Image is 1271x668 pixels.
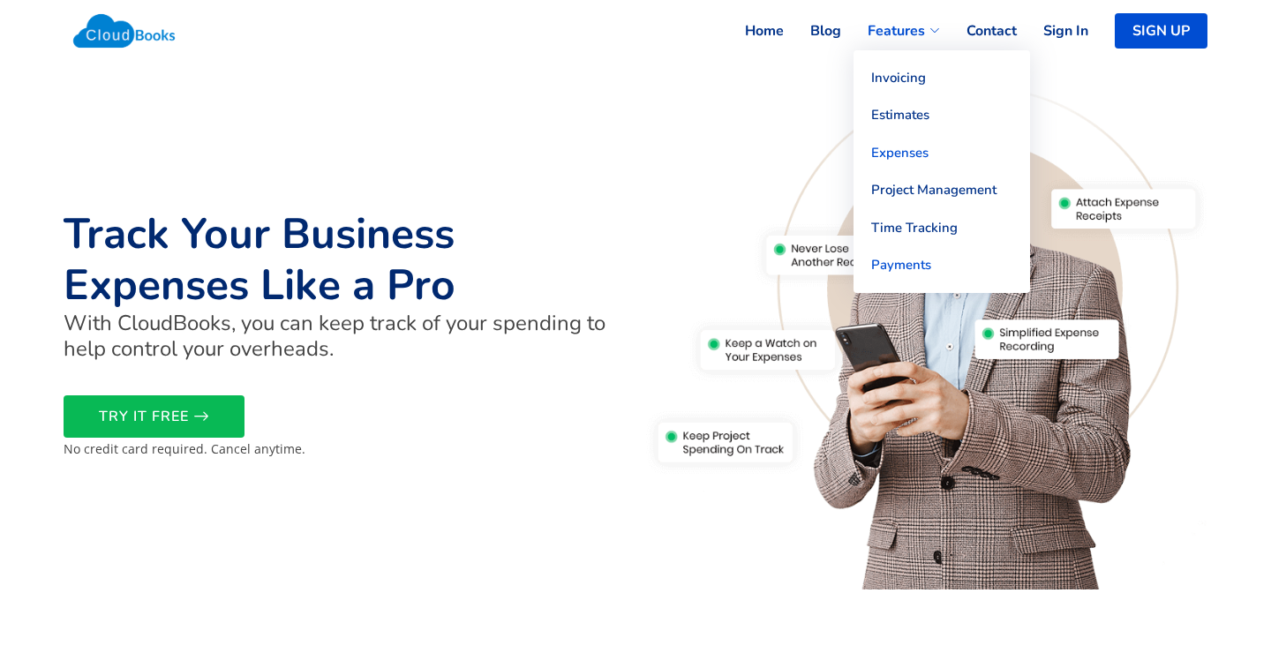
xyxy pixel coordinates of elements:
[64,395,244,438] a: TRY IT FREE
[854,134,1030,172] a: Expenses
[1115,13,1207,49] a: SIGN UP
[940,11,1017,50] a: Contact
[784,11,841,50] a: Blog
[854,96,1030,134] a: Estimates
[854,209,1030,247] a: Time Tracking
[64,440,305,457] small: No credit card required. Cancel anytime.
[854,246,1030,284] a: Payments
[1017,11,1088,50] a: Sign In
[854,171,1030,209] a: Project Management
[64,209,625,311] h1: Track Your Business Expenses Like a Pro
[854,59,1030,97] a: Invoicing
[64,4,184,57] img: Cloudbooks Logo
[646,79,1207,589] img: Track Your Business Expenses Like a Pro
[841,11,940,50] a: Features
[868,20,925,41] span: Features
[64,311,625,362] h4: With CloudBooks, you can keep track of your spending to help control your overheads.
[718,11,784,50] a: Home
